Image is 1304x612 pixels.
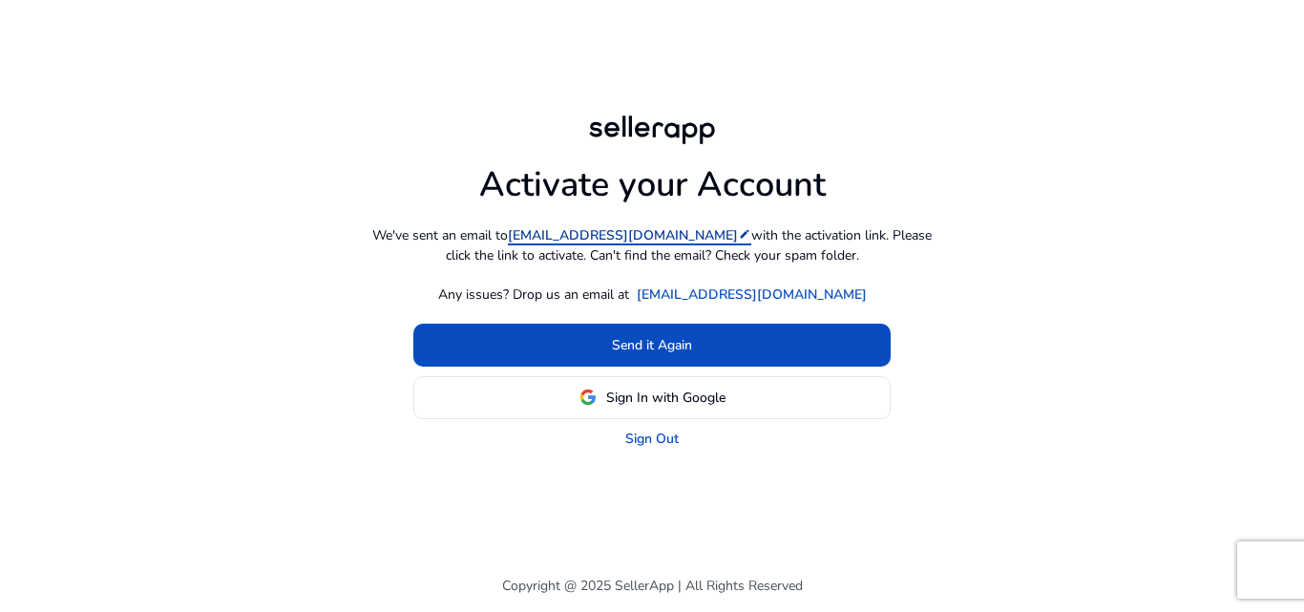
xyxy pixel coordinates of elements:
button: Sign In with Google [413,376,891,419]
span: Send it Again [612,335,692,355]
a: [EMAIL_ADDRESS][DOMAIN_NAME] [508,225,751,245]
img: google-logo.svg [579,389,597,406]
p: We've sent an email to with the activation link. Please click the link to activate. Can't find th... [366,225,938,265]
mat-icon: edit [738,227,751,241]
button: Send it Again [413,324,891,367]
p: Any issues? Drop us an email at [438,285,629,305]
a: Sign Out [625,429,679,449]
h1: Activate your Account [479,149,826,205]
span: Sign In with Google [606,388,726,408]
a: [EMAIL_ADDRESS][DOMAIN_NAME] [637,285,867,305]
